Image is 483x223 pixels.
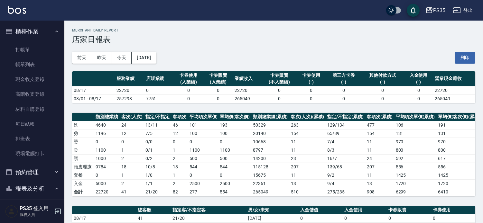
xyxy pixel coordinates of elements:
[251,188,289,196] td: 265049
[251,163,289,171] td: 115128
[326,121,365,129] td: 129 / 134
[433,71,475,86] th: 營業現金應收
[328,72,360,79] div: 第三方卡券
[365,154,394,163] td: 24
[188,171,218,179] td: 0
[289,154,326,163] td: 23
[120,146,144,154] td: 1
[326,171,365,179] td: 9 / 2
[436,113,482,121] th: 單均價(客次價)(累積)
[144,71,174,86] th: 店販業績
[362,94,404,103] td: 0
[343,206,387,214] th: 入金使用
[289,113,326,121] th: 客次(人次)(累積)
[251,121,289,129] td: 50329
[205,79,231,85] div: (入業績)
[436,138,482,146] td: 970
[296,86,326,94] td: 0
[326,138,365,146] td: 7 / 4
[436,163,482,171] td: 556
[20,205,52,212] h5: PS35 登入用
[72,71,475,103] table: a dense table
[144,146,171,154] td: 0 / 1
[289,171,326,179] td: 11
[144,154,171,163] td: 0 / 2
[326,86,362,94] td: 0
[326,94,362,103] td: 0
[289,188,326,196] td: 510
[218,138,252,146] td: 0
[72,121,94,129] td: 洗
[405,72,432,79] div: 入金使用
[171,163,188,171] td: 18
[251,171,289,179] td: 15675
[233,71,263,86] th: 業績收入
[3,42,62,57] a: 打帳單
[174,94,203,103] td: 0
[205,72,231,79] div: 卡券販賣
[120,129,144,138] td: 12
[144,86,174,94] td: 0
[72,188,94,196] td: 合計
[120,138,144,146] td: 0
[72,179,94,188] td: 入金
[94,154,120,163] td: 1000
[218,171,252,179] td: 0
[144,188,171,196] td: 21/20
[72,113,482,196] table: a dense table
[436,129,482,138] td: 131
[171,121,188,129] td: 46
[3,57,62,72] a: 帳單列表
[289,146,326,154] td: 11
[144,113,171,121] th: 指定/不指定
[144,138,171,146] td: 0 / 0
[188,121,218,129] td: 101
[363,79,402,85] div: (-)
[3,180,62,197] button: 報表及分析
[405,79,432,85] div: (-)
[431,214,475,222] td: 0
[203,94,233,103] td: 0
[289,138,326,146] td: 11
[289,179,326,188] td: 13
[233,94,263,103] td: 265049
[326,179,365,188] td: 9 / 4
[394,188,437,196] td: 6299
[251,129,289,138] td: 20140
[394,138,437,146] td: 970
[289,121,326,129] td: 263
[218,121,252,129] td: 193
[296,94,326,103] td: 0
[289,163,326,171] td: 207
[120,179,144,188] td: 2
[8,6,26,14] img: Logo
[136,214,171,222] td: 41
[394,171,437,179] td: 1425
[144,121,171,129] td: 13 / 11
[171,129,188,138] td: 12
[289,129,326,138] td: 154
[394,146,437,154] td: 800
[188,113,218,121] th: 平均項次單價
[326,113,365,121] th: 指定/不指定(累積)
[120,163,144,171] td: 18
[72,35,475,44] h3: 店家日報表
[365,121,394,129] td: 477
[423,4,448,17] button: PS35
[404,94,433,103] td: 0
[120,113,144,121] th: 客次(人次)
[188,188,218,196] td: 277
[175,72,202,79] div: 卡券使用
[171,171,188,179] td: 1
[72,163,94,171] td: 頭皮理療
[436,121,482,129] td: 191
[394,154,437,163] td: 592
[94,113,120,121] th: 類別總業績
[144,163,171,171] td: 10 / 8
[94,163,120,171] td: 9784
[218,146,252,154] td: 1100
[112,52,132,64] button: 今天
[171,214,246,222] td: 21/20
[188,154,218,163] td: 500
[188,129,218,138] td: 100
